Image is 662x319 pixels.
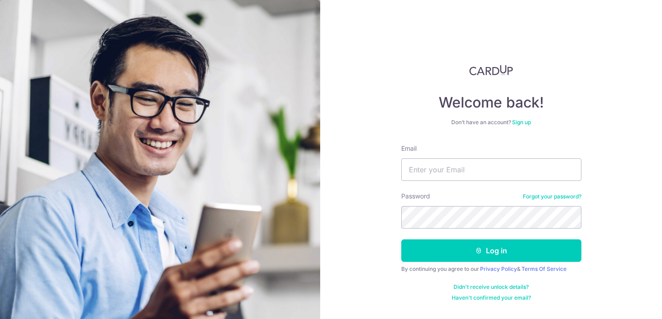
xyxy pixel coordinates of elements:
a: Terms Of Service [521,265,567,272]
a: Privacy Policy [480,265,517,272]
button: Log in [401,239,581,262]
div: By continuing you agree to our & [401,265,581,273]
label: Email [401,144,417,153]
label: Password [401,192,430,201]
a: Forgot your password? [523,193,581,200]
div: Don’t have an account? [401,119,581,126]
img: CardUp Logo [469,65,513,76]
a: Didn't receive unlock details? [453,283,529,291]
h4: Welcome back! [401,94,581,112]
a: Haven't confirmed your email? [452,294,531,301]
input: Enter your Email [401,158,581,181]
a: Sign up [512,119,531,126]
